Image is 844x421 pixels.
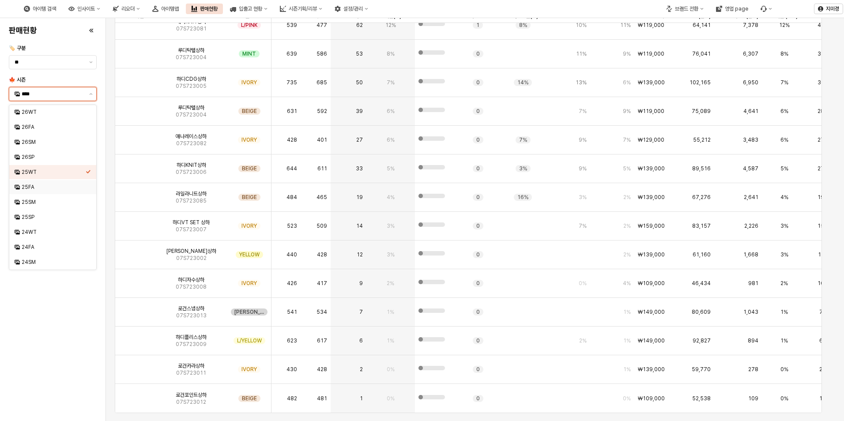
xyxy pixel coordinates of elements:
span: 27 [356,136,363,143]
span: 0% [780,366,788,373]
span: 5% [780,165,788,172]
div: 영업 page [711,4,754,14]
span: 9% [623,108,631,115]
span: 4% [623,280,631,287]
span: 586 [316,50,327,57]
span: 3% [519,165,527,172]
span: 1 [476,22,479,29]
span: 484 [286,194,297,201]
span: 7,378 [743,22,758,29]
span: 27% [818,136,829,143]
span: 2% [579,337,587,344]
span: 하디자수상하 [178,276,204,283]
span: 2,641 [744,194,758,201]
span: 5% [387,165,395,172]
span: 27% [818,165,829,172]
span: 3% [579,194,587,201]
span: 07S723006 [176,169,207,176]
span: YELLOW [239,251,260,258]
div: 26SM [22,139,86,146]
span: 0 [476,251,480,258]
span: 9% [579,136,587,143]
span: 6% [387,136,395,143]
div: 시즌기획/리뷰 [289,6,317,12]
span: ₩139,000 [638,251,665,258]
span: 89,516 [692,165,711,172]
span: 440 [286,251,297,258]
span: MINT [242,50,256,57]
div: 브랜드 전환 [675,6,698,12]
span: 12% [779,22,790,29]
span: IVORY [241,79,257,86]
span: 07S723005 [176,83,207,90]
span: 4,641 [743,108,758,115]
div: 24FA [22,244,86,251]
div: 아이템 검색 [19,4,61,14]
span: 9% [623,50,631,57]
span: 하디플리스상하 [176,334,207,341]
span: 9% [579,165,587,172]
span: 19 [356,194,363,201]
span: BEIGE [242,108,257,115]
span: 07S723008 [176,283,207,290]
span: 76,041 [692,50,711,57]
span: 80,609 [692,308,711,316]
span: 14 [356,222,363,229]
span: 3% [780,251,788,258]
span: 8% [387,50,395,57]
span: 428 [317,366,327,373]
div: 24WT [22,229,86,236]
span: 애나레이스상하 [176,133,207,140]
span: 07S723081 [176,25,207,32]
span: 5% [623,165,631,172]
span: 0 [476,395,480,402]
span: 426 [287,280,297,287]
span: 0 [476,366,480,373]
span: 1% [819,395,827,402]
span: 428 [317,251,327,258]
span: ₩109,000 [638,395,665,402]
span: 430 [286,366,297,373]
span: 0% [387,395,395,402]
span: 6% [623,79,631,86]
span: 6% [387,108,395,115]
span: 611 [317,165,327,172]
div: 설정/관리 [329,4,373,14]
span: 8% [780,50,788,57]
button: 제안 사항 표시 [86,87,96,101]
span: 38% [818,50,829,57]
span: 10% [576,22,587,29]
span: BEIGE [242,194,257,201]
span: 07S723082 [176,140,207,147]
span: 4% [780,194,788,201]
span: ₩119,000 [638,108,664,115]
span: 로건스냅상하 [178,305,204,312]
span: IVORY [241,136,257,143]
span: 685 [316,79,327,86]
span: 0 [476,108,480,115]
span: 1% [387,337,394,344]
div: 입출고 현황 [239,6,262,12]
span: IVORY [241,222,257,229]
span: 2% [623,194,631,201]
div: 아이템맵 [161,6,179,12]
span: 로건포인트상하 [176,391,207,398]
div: 26FA [22,124,86,131]
span: 75,089 [692,108,711,115]
span: 3,483 [743,136,758,143]
span: 735 [286,79,297,86]
span: 2% [819,366,827,373]
span: 3% [780,222,788,229]
span: 0 [476,222,480,229]
span: 라일라니트상하 [176,190,207,197]
span: 417 [317,280,327,287]
span: 1,043 [743,308,758,316]
span: 482 [287,395,297,402]
span: 7 [359,308,363,316]
span: 11% [576,50,587,57]
div: 브랜드 전환 [661,4,709,14]
span: 623 [287,337,297,344]
span: 6,307 [743,50,758,57]
span: 2% [623,222,631,229]
span: 8% [519,22,527,29]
